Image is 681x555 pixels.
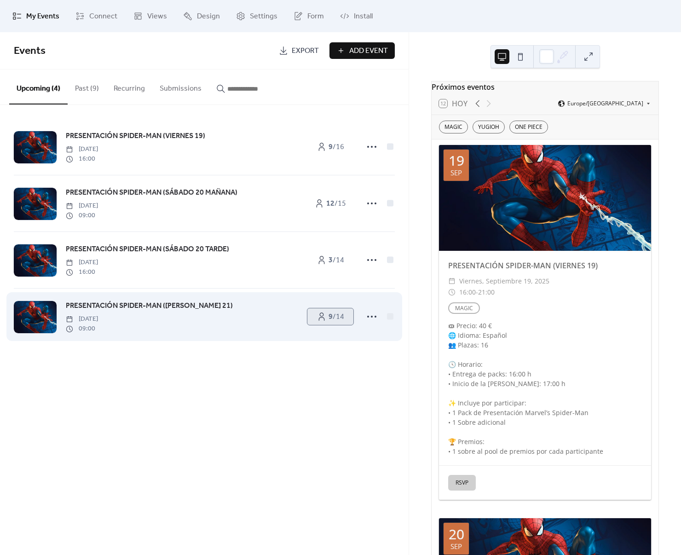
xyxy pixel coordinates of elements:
[326,197,335,211] b: 12
[307,11,324,22] span: Form
[66,314,98,324] span: [DATE]
[432,81,658,92] div: Próximos eventos
[326,198,346,209] span: / 15
[478,287,495,298] span: 21:00
[197,11,220,22] span: Design
[66,131,205,142] span: PRESENTACIÓN SPIDER-MAN (VIERNES 19)
[26,11,59,22] span: My Events
[307,195,353,212] a: 12/15
[329,142,344,153] span: / 16
[439,260,651,271] div: PRESENTACIÓN SPIDER-MAN (VIERNES 19)
[147,11,167,22] span: Views
[9,69,68,104] button: Upcoming (4)
[66,324,98,334] span: 09:00
[152,69,209,104] button: Submissions
[473,121,505,133] div: YUGIOH
[69,4,124,29] a: Connect
[349,46,388,57] span: Add Event
[127,4,174,29] a: Views
[66,130,205,142] a: PRESENTACIÓN SPIDER-MAN (VIERNES 19)
[66,187,237,198] span: PRESENTACIÓN SPIDER-MAN (SÁBADO 20 MAÑANA)
[439,121,468,133] div: MAGIC
[14,41,46,61] span: Events
[329,253,333,267] b: 3
[449,154,464,168] div: 19
[272,42,326,59] a: Export
[176,4,227,29] a: Design
[66,154,98,164] span: 16:00
[329,312,344,323] span: / 14
[329,255,344,266] span: / 14
[509,121,548,133] div: ONE PIECE
[307,308,353,325] a: 9/14
[66,300,233,312] a: PRESENTACIÓN SPIDER-MAN ([PERSON_NAME] 21)
[307,252,353,268] a: 3/14
[448,475,476,491] button: RSVP
[66,243,229,255] a: PRESENTACIÓN SPIDER-MAN (SÁBADO 20 TARDE)
[329,140,333,154] b: 9
[66,258,98,267] span: [DATE]
[450,169,462,176] div: sep
[66,301,233,312] span: PRESENTACIÓN SPIDER-MAN ([PERSON_NAME] 21)
[448,287,456,298] div: ​
[459,276,549,287] span: viernes, septiembre 19, 2025
[6,4,66,29] a: My Events
[333,4,380,29] a: Install
[448,276,456,287] div: ​
[567,101,643,106] span: Europe/[GEOGRAPHIC_DATA]
[66,244,229,255] span: PRESENTACIÓN SPIDER-MAN (SÁBADO 20 TARDE)
[229,4,284,29] a: Settings
[459,287,476,298] span: 16:00
[106,69,152,104] button: Recurring
[476,287,478,298] span: -
[89,11,117,22] span: Connect
[439,321,651,456] div: 🎟 Precio: 40 € 🌐 Idioma: Español 👥 Plazas: 16 🕓 Horario: • Entrega de packs: 16:00 h • Inicio de ...
[450,543,462,550] div: sep
[329,310,333,324] b: 9
[287,4,331,29] a: Form
[307,139,353,155] a: 9/16
[66,267,98,277] span: 16:00
[66,211,98,220] span: 09:00
[66,201,98,211] span: [DATE]
[329,42,395,59] button: Add Event
[66,145,98,154] span: [DATE]
[66,187,237,199] a: PRESENTACIÓN SPIDER-MAN (SÁBADO 20 MAÑANA)
[449,527,464,541] div: 20
[354,11,373,22] span: Install
[250,11,277,22] span: Settings
[292,46,319,57] span: Export
[68,69,106,104] button: Past (9)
